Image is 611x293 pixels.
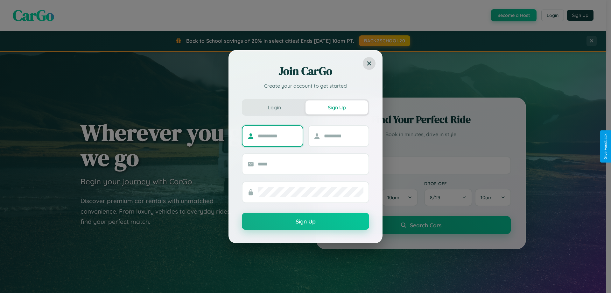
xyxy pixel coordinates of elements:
[242,82,369,90] p: Create your account to get started
[603,134,608,159] div: Give Feedback
[305,100,368,114] button: Sign Up
[242,213,369,230] button: Sign Up
[242,63,369,79] h2: Join CarGo
[243,100,305,114] button: Login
